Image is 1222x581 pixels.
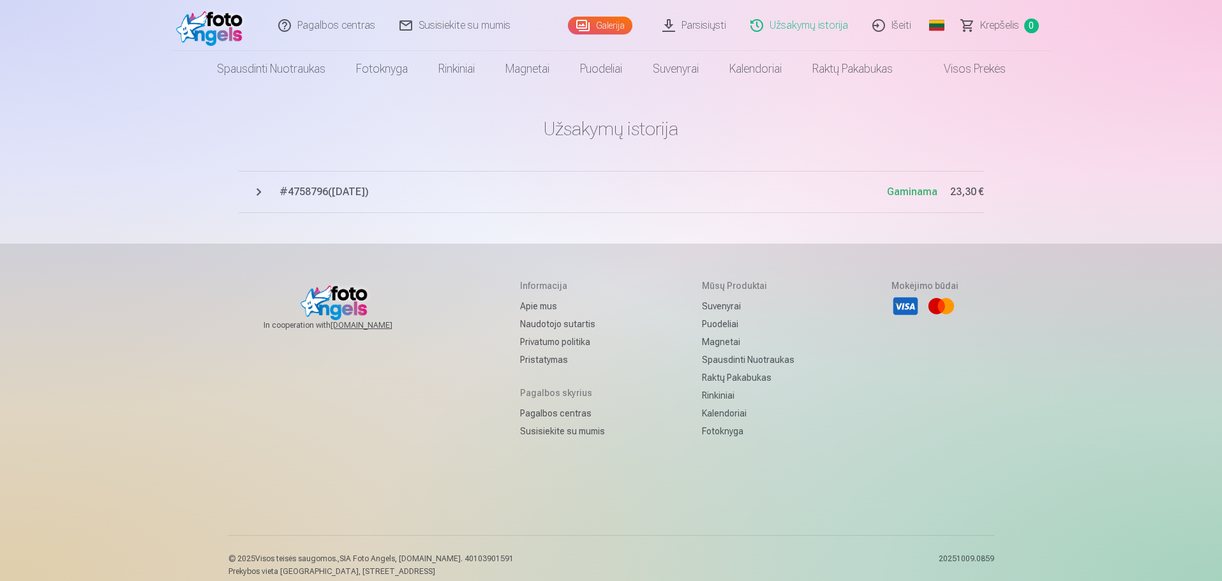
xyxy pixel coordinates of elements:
[702,351,794,369] a: Spausdinti nuotraukas
[520,351,605,369] a: Pristatymas
[520,279,605,292] h5: Informacija
[202,51,341,87] a: Spausdinti nuotraukas
[1024,18,1039,33] span: 0
[490,51,565,87] a: Magnetai
[239,117,984,140] h1: Užsakymų istorija
[341,51,423,87] a: Fotoknyga
[279,184,887,200] span: # 4758796 ( [DATE] )
[702,297,794,315] a: Suvenyrai
[927,292,955,320] li: Mastercard
[702,404,794,422] a: Kalendoriai
[887,186,937,198] span: Gaminama
[176,5,250,46] img: /fa2
[891,279,958,292] h5: Mokėjimo būdai
[520,333,605,351] a: Privatumo politika
[714,51,797,87] a: Kalendoriai
[702,333,794,351] a: Magnetai
[228,566,514,577] p: Prekybos vieta [GEOGRAPHIC_DATA], [STREET_ADDRESS]
[339,554,514,563] span: SIA Foto Angels, [DOMAIN_NAME]. 40103901591
[423,51,490,87] a: Rinkiniai
[797,51,908,87] a: Raktų pakabukas
[702,386,794,404] a: Rinkiniai
[950,184,984,200] span: 23,30 €
[891,292,920,320] li: Visa
[239,171,984,213] button: #4758796([DATE])Gaminama23,30 €
[520,404,605,422] a: Pagalbos centras
[939,554,994,577] p: 20251009.0859
[565,51,637,87] a: Puodeliai
[331,320,423,330] a: [DOMAIN_NAME]
[520,297,605,315] a: Apie mus
[568,17,632,34] a: Galerija
[702,315,794,333] a: Puodeliai
[520,386,605,399] h5: Pagalbos skyrius
[264,320,423,330] span: In cooperation with
[637,51,714,87] a: Suvenyrai
[980,18,1019,33] span: Krepšelis
[228,554,514,564] p: © 2025 Visos teisės saugomos. ,
[702,422,794,440] a: Fotoknyga
[702,369,794,386] a: Raktų pakabukas
[702,279,794,292] h5: Mūsų produktai
[908,51,1021,87] a: Visos prekės
[520,315,605,333] a: Naudotojo sutartis
[520,422,605,440] a: Susisiekite su mumis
